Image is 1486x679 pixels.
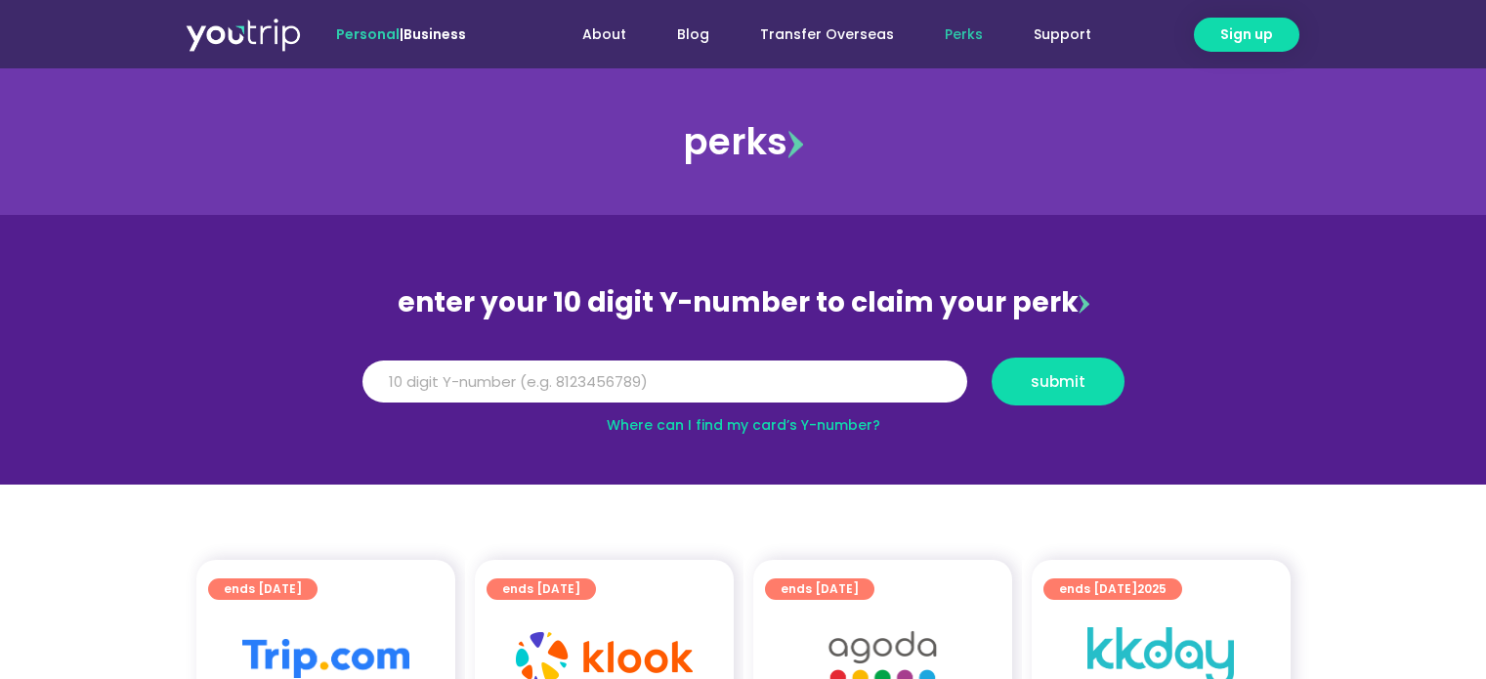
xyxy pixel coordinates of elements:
[1137,580,1167,597] span: 2025
[1194,18,1299,52] a: Sign up
[652,17,735,53] a: Blog
[735,17,919,53] a: Transfer Overseas
[336,24,466,44] span: |
[781,578,859,600] span: ends [DATE]
[1043,578,1182,600] a: ends [DATE]2025
[765,578,874,600] a: ends [DATE]
[992,358,1125,405] button: submit
[1059,578,1167,600] span: ends [DATE]
[1008,17,1117,53] a: Support
[362,358,1125,420] form: Y Number
[208,578,318,600] a: ends [DATE]
[1220,24,1273,45] span: Sign up
[557,17,652,53] a: About
[1031,374,1085,389] span: submit
[502,578,580,600] span: ends [DATE]
[353,277,1134,328] div: enter your 10 digit Y-number to claim your perk
[519,17,1117,53] nav: Menu
[224,578,302,600] span: ends [DATE]
[362,361,967,403] input: 10 digit Y-number (e.g. 8123456789)
[487,578,596,600] a: ends [DATE]
[919,17,1008,53] a: Perks
[403,24,466,44] a: Business
[607,415,880,435] a: Where can I find my card’s Y-number?
[336,24,400,44] span: Personal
